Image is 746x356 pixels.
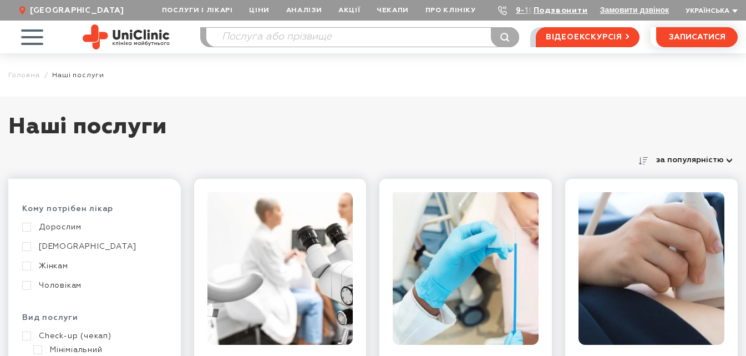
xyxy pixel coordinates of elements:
a: Головна [8,71,40,79]
img: Uniclinic [83,24,170,49]
h1: Наші послуги [8,113,738,152]
span: Українська [686,8,729,14]
span: записатися [669,33,725,41]
a: Чоловікам [22,280,164,290]
a: Check-up (чекап) [22,331,164,341]
button: Українська [683,7,738,16]
button: за популярністю [651,152,738,168]
span: відеоекскурсія [546,28,622,47]
div: Кому потрібен лікар [22,204,167,222]
span: [GEOGRAPHIC_DATA] [30,6,124,16]
a: 9-103 [516,7,540,14]
a: відеоекскурсія [536,27,640,47]
a: Мініміальний [33,345,164,355]
a: Дорослим [22,222,164,232]
button: записатися [656,27,738,47]
a: Жінкам [22,261,164,271]
img: Інструментальна діагностика гінекологічних захворювань [207,192,353,345]
button: Замовити дзвінок [600,6,669,14]
a: Подзвонити [534,7,588,14]
input: Послуга або прізвище [206,28,519,47]
div: Вид послуги [22,313,167,331]
span: Наші послуги [52,71,104,79]
a: [DEMOGRAPHIC_DATA] [22,242,164,252]
img: Біопсія шийки матки з подальшим гістологічним дослідженням [393,192,539,345]
img: УЗД сечостатевої системи та органів малого тазу [578,192,724,345]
